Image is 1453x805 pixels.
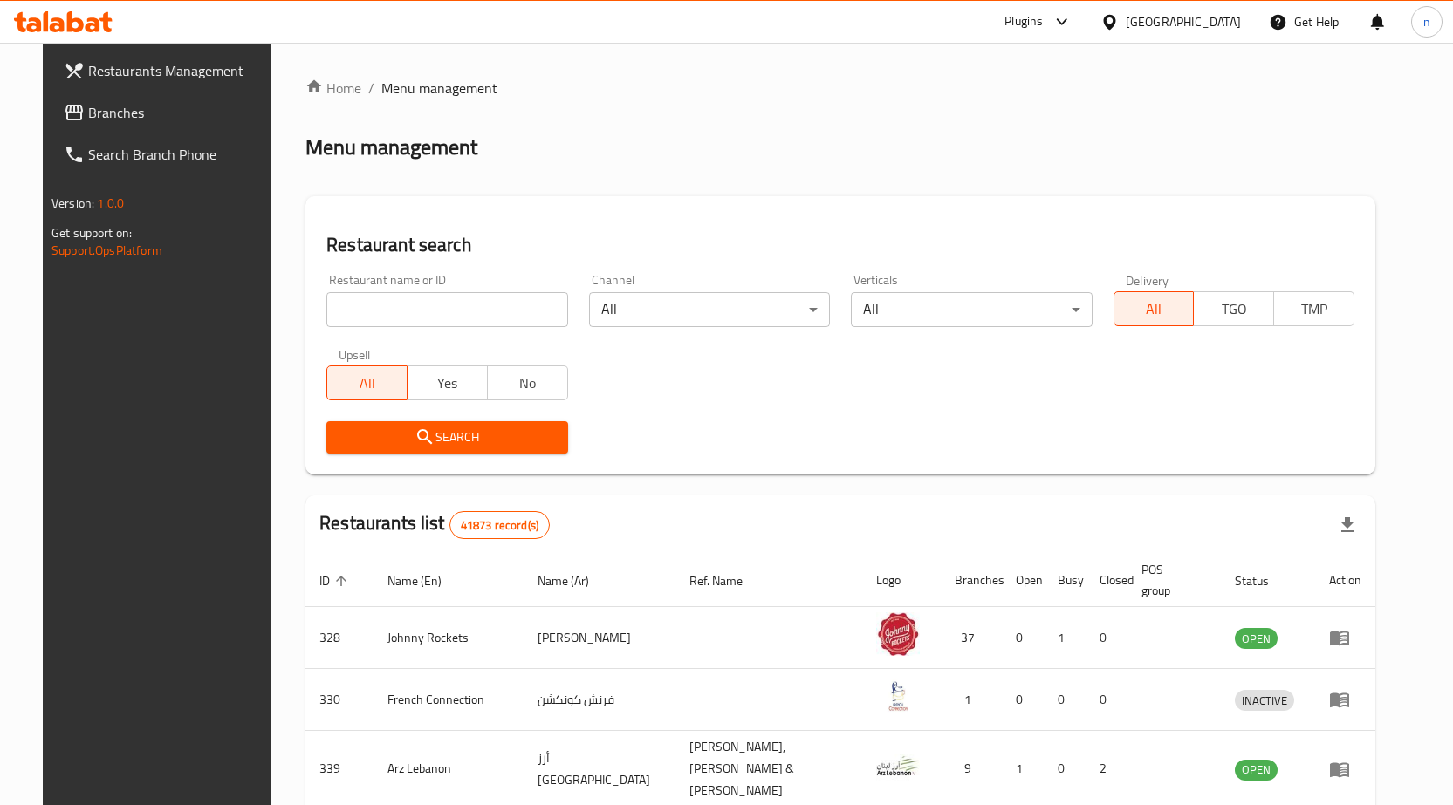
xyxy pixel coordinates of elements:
[339,348,371,360] label: Upsell
[862,554,941,607] th: Logo
[689,570,765,591] span: Ref. Name
[319,570,353,591] span: ID
[334,371,401,396] span: All
[524,669,675,731] td: فرنش كونكشن
[941,607,1002,669] td: 37
[97,192,124,215] span: 1.0.0
[876,612,920,656] img: Johnny Rockets
[1044,607,1086,669] td: 1
[450,517,549,534] span: 41873 record(s)
[1114,291,1195,326] button: All
[305,607,374,669] td: 328
[407,365,488,400] button: Yes
[374,607,524,669] td: Johnny Rockets
[1126,274,1169,286] label: Delivery
[1235,691,1294,711] span: INACTIVE
[368,78,374,99] li: /
[1086,554,1127,607] th: Closed
[326,365,408,400] button: All
[941,669,1002,731] td: 1
[487,365,568,400] button: No
[1235,760,1278,780] span: OPEN
[538,570,612,591] span: Name (Ar)
[50,92,285,133] a: Branches
[1423,12,1430,31] span: n
[449,511,550,539] div: Total records count
[340,426,553,448] span: Search
[50,133,285,175] a: Search Branch Phone
[51,239,162,262] a: Support.OpsPlatform
[374,669,524,731] td: French Connection
[88,102,271,123] span: Branches
[1329,689,1361,710] div: Menu
[589,292,830,327] div: All
[1002,554,1044,607] th: Open
[305,669,374,731] td: 330
[1002,669,1044,731] td: 0
[1235,690,1294,711] div: INACTIVE
[51,192,94,215] span: Version:
[1273,291,1354,326] button: TMP
[305,78,361,99] a: Home
[1044,669,1086,731] td: 0
[1141,559,1200,601] span: POS group
[1121,297,1188,322] span: All
[1235,629,1278,649] span: OPEN
[941,554,1002,607] th: Branches
[1326,504,1368,546] div: Export file
[326,292,567,327] input: Search for restaurant name or ID..
[381,78,497,99] span: Menu management
[305,78,1375,99] nav: breadcrumb
[1315,554,1375,607] th: Action
[50,50,285,92] a: Restaurants Management
[1086,607,1127,669] td: 0
[326,421,567,454] button: Search
[851,292,1092,327] div: All
[51,222,132,244] span: Get support on:
[1235,628,1278,649] div: OPEN
[415,371,481,396] span: Yes
[1235,760,1278,781] div: OPEN
[495,371,561,396] span: No
[876,744,920,788] img: Arz Lebanon
[1329,627,1361,648] div: Menu
[1126,12,1241,31] div: [GEOGRAPHIC_DATA]
[1044,554,1086,607] th: Busy
[1004,11,1043,32] div: Plugins
[1329,759,1361,780] div: Menu
[1281,297,1347,322] span: TMP
[876,674,920,718] img: French Connection
[1002,607,1044,669] td: 0
[88,60,271,81] span: Restaurants Management
[524,607,675,669] td: [PERSON_NAME]
[1193,291,1274,326] button: TGO
[387,570,464,591] span: Name (En)
[326,232,1354,258] h2: Restaurant search
[1086,669,1127,731] td: 0
[1201,297,1267,322] span: TGO
[305,133,477,161] h2: Menu management
[1235,570,1292,591] span: Status
[88,144,271,165] span: Search Branch Phone
[319,510,550,539] h2: Restaurants list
